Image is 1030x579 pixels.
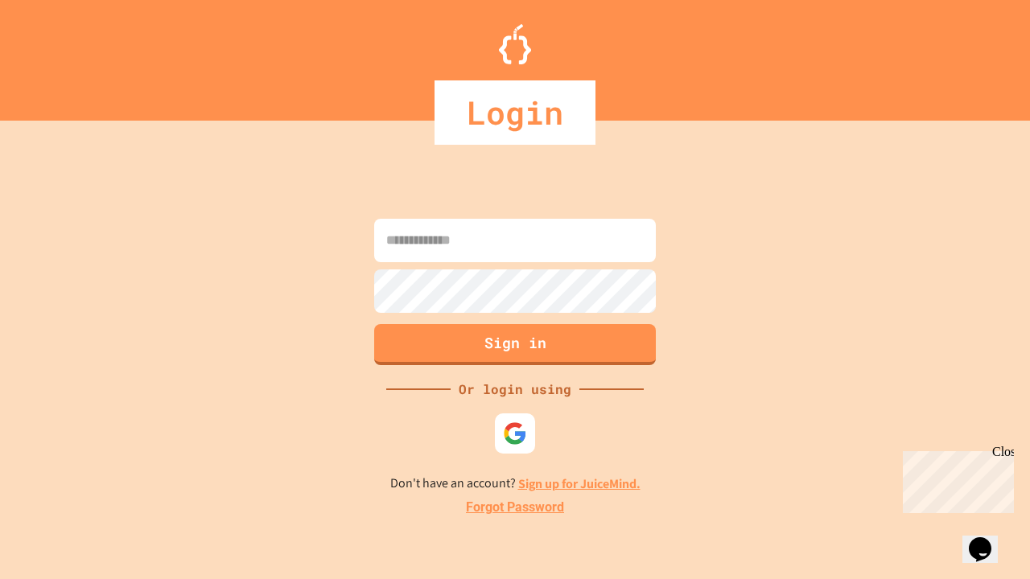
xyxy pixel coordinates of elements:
div: Login [435,80,595,145]
iframe: chat widget [896,445,1014,513]
img: Logo.svg [499,24,531,64]
div: Or login using [451,380,579,399]
iframe: chat widget [962,515,1014,563]
p: Don't have an account? [390,474,641,494]
img: google-icon.svg [503,421,527,446]
div: Chat with us now!Close [6,6,111,102]
a: Forgot Password [466,498,564,517]
a: Sign up for JuiceMind. [518,475,641,492]
button: Sign in [374,324,656,365]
